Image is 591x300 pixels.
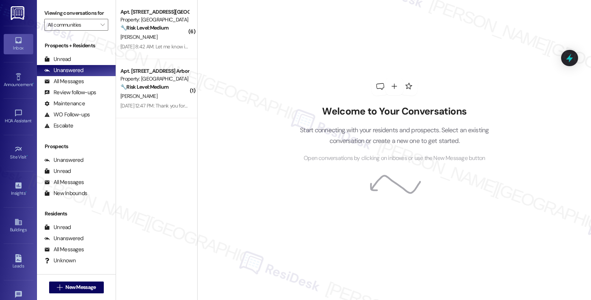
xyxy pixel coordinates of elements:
[304,154,485,163] span: Open conversations by clicking on inboxes or use the New Message button
[4,216,33,236] a: Buildings
[44,190,87,197] div: New Inbounds
[44,7,108,19] label: Viewing conversations for
[44,100,85,108] div: Maintenance
[44,111,90,119] div: WO Follow-ups
[11,6,26,20] img: ResiDesk Logo
[25,190,27,195] span: •
[120,67,189,75] div: Apt. [STREET_ADDRESS] Arbor Valley Townhomes Homeowners Association, Inc.
[44,246,84,253] div: All Messages
[27,153,28,158] span: •
[48,19,96,31] input: All communities
[44,89,96,96] div: Review follow-ups
[289,106,500,117] h2: Welcome to Your Conversations
[44,167,71,175] div: Unread
[100,22,105,28] i: 
[4,34,33,54] a: Inbox
[37,210,116,218] div: Residents
[44,55,71,63] div: Unread
[120,75,189,83] div: Property: [GEOGRAPHIC_DATA]
[120,16,189,24] div: Property: [GEOGRAPHIC_DATA]
[44,257,76,265] div: Unknown
[37,42,116,50] div: Prospects + Residents
[44,122,73,130] div: Escalate
[120,102,569,109] div: [DATE] 12:47 PM: Thank you for your message. Our offices are currently closed, but we will contac...
[120,83,168,90] strong: 🔧 Risk Level: Medium
[44,235,83,242] div: Unanswered
[4,143,33,163] a: Site Visit •
[44,156,83,164] div: Unanswered
[120,8,189,16] div: Apt. [STREET_ADDRESS][GEOGRAPHIC_DATA] Corporation
[33,81,34,86] span: •
[44,78,84,85] div: All Messages
[65,283,96,291] span: New Message
[44,67,83,74] div: Unanswered
[120,24,168,31] strong: 🔧 Risk Level: Medium
[4,179,33,199] a: Insights •
[120,43,344,50] div: [DATE] 8:42 AM: Let me know if you need more information regarding this subject, have a good week...
[37,143,116,150] div: Prospects
[44,224,71,231] div: Unread
[289,125,500,146] p: Start connecting with your residents and prospects. Select an existing conversation or create a n...
[44,178,84,186] div: All Messages
[120,93,157,99] span: [PERSON_NAME]
[4,252,33,272] a: Leads
[57,284,62,290] i: 
[4,107,33,127] a: HOA Assistant
[120,34,157,40] span: [PERSON_NAME]
[49,282,104,293] button: New Message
